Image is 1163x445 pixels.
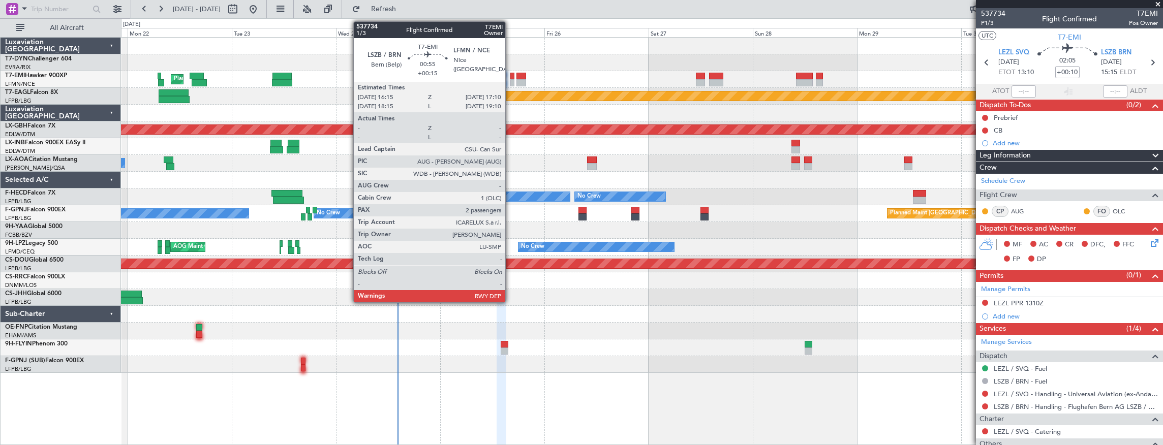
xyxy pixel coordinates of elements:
span: T7-EAGL [5,89,30,96]
a: OE-FNPCitation Mustang [5,324,77,330]
div: Planned Maint [GEOGRAPHIC_DATA] ([GEOGRAPHIC_DATA]) [890,206,1050,221]
a: LFPB/LBG [5,198,32,205]
a: LSZB / BRN - Fuel [994,377,1047,386]
span: FFC [1122,240,1134,250]
a: DNMM/LOS [5,281,37,289]
span: FP [1013,255,1020,265]
div: Planned Maint [GEOGRAPHIC_DATA] ([GEOGRAPHIC_DATA]) [419,139,579,154]
a: LEZL / SVQ - Handling - Universal Aviation (ex-Andalucia Aviation) LEZL/SVQ [994,390,1158,398]
span: Leg Information [980,150,1031,162]
span: Flight Crew [980,189,1017,201]
div: No Crew [458,189,481,204]
input: --:-- [1012,85,1036,98]
span: 9H-YAA [5,224,28,230]
a: [PERSON_NAME]/QSA [5,164,65,172]
div: CB [994,126,1002,135]
span: T7EMI [1129,8,1158,19]
a: AUG [1011,207,1034,216]
a: LFPB/LBG [5,298,32,306]
a: Manage Permits [981,284,1030,295]
div: Add new [993,139,1158,147]
div: Wed 24 [336,28,440,37]
span: (0/1) [1126,270,1141,280]
span: MF [1013,240,1022,250]
span: CR [1065,240,1074,250]
a: FCBB/BZV [5,231,32,239]
span: DP [1037,255,1046,265]
span: LX-AOA [5,156,28,163]
a: T7-EAGLFalcon 8X [5,89,58,96]
a: EDLW/DTM [5,147,35,155]
span: Dispatch To-Dos [980,100,1031,111]
div: Fri 26 [544,28,649,37]
span: Services [980,323,1006,335]
span: Pos Owner [1129,19,1158,27]
span: F-GPNJ [5,207,27,213]
a: LX-GBHFalcon 7X [5,123,55,129]
span: LX-INB [5,140,25,146]
a: EVRA/RIX [5,63,30,71]
span: ELDT [1120,68,1136,78]
a: EDLW/DTM [5,131,35,138]
a: LFPB/LBG [5,365,32,373]
div: Mon 29 [857,28,961,37]
a: F-GPNJFalcon 900EX [5,207,66,213]
div: Sun 28 [753,28,857,37]
a: T7-EMIHawker 900XP [5,73,67,79]
a: 9H-FLYINPhenom 300 [5,341,68,347]
span: [DATE] [1101,57,1122,68]
div: LEZL PPR 1310Z [994,299,1044,307]
span: ETOT [998,68,1015,78]
div: AOG Maint Cannes (Mandelieu) [173,239,255,255]
a: LSZB / BRN - Handling - Flughafen Bern AG LSZB / BRN [994,402,1158,411]
div: Mon 22 [128,28,232,37]
div: CP [992,206,1008,217]
a: Manage Services [981,337,1032,347]
div: FO [1093,206,1110,217]
div: Planned Maint Dubai (Al Maktoum Intl) [356,88,456,104]
span: Dispatch [980,351,1007,362]
span: LSZB BRN [1101,48,1131,58]
a: 9H-LPZLegacy 500 [5,240,58,246]
span: DFC, [1090,240,1106,250]
a: 9H-YAAGlobal 5000 [5,224,63,230]
span: Crew [980,162,997,174]
span: LX-GBH [5,123,27,129]
a: EHAM/AMS [5,332,36,339]
a: T7-DYNChallenger 604 [5,56,72,62]
div: No Crew [521,239,544,255]
div: Prebrief [994,113,1018,122]
div: Planned Maint [GEOGRAPHIC_DATA] [174,72,271,87]
a: LFMN/NCE [5,80,35,88]
span: All Aircraft [26,24,107,31]
span: 02:05 [1059,56,1076,66]
div: Sat 27 [649,28,753,37]
a: OLC [1113,207,1136,216]
span: LEZL SVQ [998,48,1029,58]
a: LEZL / SVQ - Fuel [994,364,1047,373]
span: OE-FNP [5,324,28,330]
div: Add new [993,312,1158,321]
span: (1/4) [1126,323,1141,334]
button: UTC [978,31,996,40]
span: T7-EMI [5,73,25,79]
span: CS-JHH [5,291,27,297]
input: Trip Number [31,2,89,17]
span: F-GPNJ (SUB) [5,358,45,364]
button: All Aircraft [11,20,110,36]
span: CS-RRC [5,274,27,280]
a: F-GPNJ (SUB)Falcon 900EX [5,358,84,364]
span: [DATE] - [DATE] [173,5,221,14]
a: LFMD/CEQ [5,248,35,256]
a: Schedule Crew [981,176,1025,186]
a: LX-AOACitation Mustang [5,156,78,163]
span: Dispatch Checks and Weather [980,223,1076,235]
a: LFPB/LBG [5,214,32,222]
span: [DATE] [998,57,1019,68]
div: [DATE] [123,20,140,29]
span: ALDT [1130,86,1147,97]
span: Permits [980,270,1003,282]
a: CS-RRCFalcon 900LX [5,274,65,280]
span: AC [1039,240,1048,250]
div: No Crew [317,206,340,221]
